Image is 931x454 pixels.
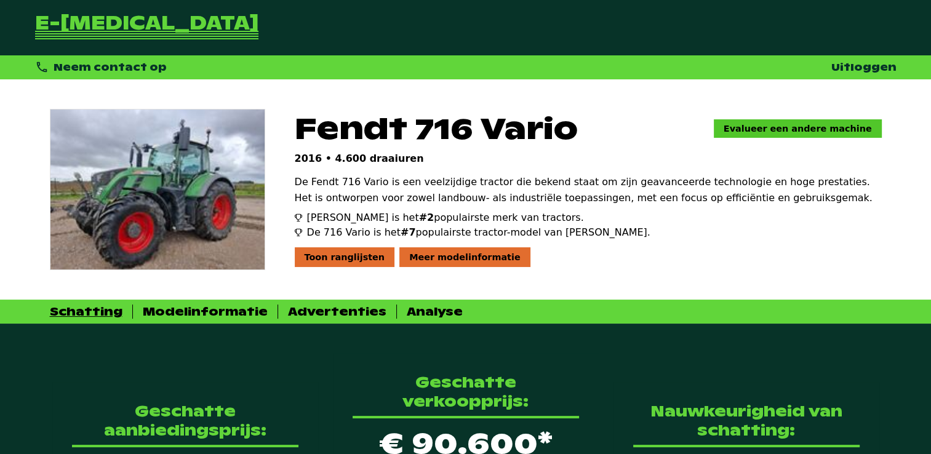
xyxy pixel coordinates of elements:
[831,61,897,74] a: Uitloggen
[401,226,416,238] span: #7
[399,247,530,267] div: Meer modelinformatie
[307,225,650,240] span: De 716 Vario is het populairste tractor-model van [PERSON_NAME].
[353,373,579,411] p: Geschatte verkoopprijs:
[288,305,386,319] div: Advertenties
[50,110,265,269] img: Fendt 716 Vario
[35,15,258,41] a: Terug naar de startpagina
[307,210,584,225] span: [PERSON_NAME] is het populairste merk van tractors.
[419,212,434,223] span: #2
[72,402,298,440] p: Geschatte aanbiedingsprijs:
[633,402,860,440] p: Nauwkeurigheid van schatting:
[407,305,463,319] div: Analyse
[714,119,882,138] a: Evalueer een andere machine
[295,247,395,267] div: Toon ranglijsten
[295,153,882,164] p: 2016 • 4.600 draaiuren
[295,109,578,148] span: Fendt 716 Vario
[54,61,167,74] span: Neem contact op
[50,305,122,319] div: Schatting
[295,174,882,205] p: De Fendt 716 Vario is een veelzijdige tractor die bekend staat om zijn geavanceerde technologie e...
[35,60,167,74] div: Neem contact op
[143,305,268,319] div: Modelinformatie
